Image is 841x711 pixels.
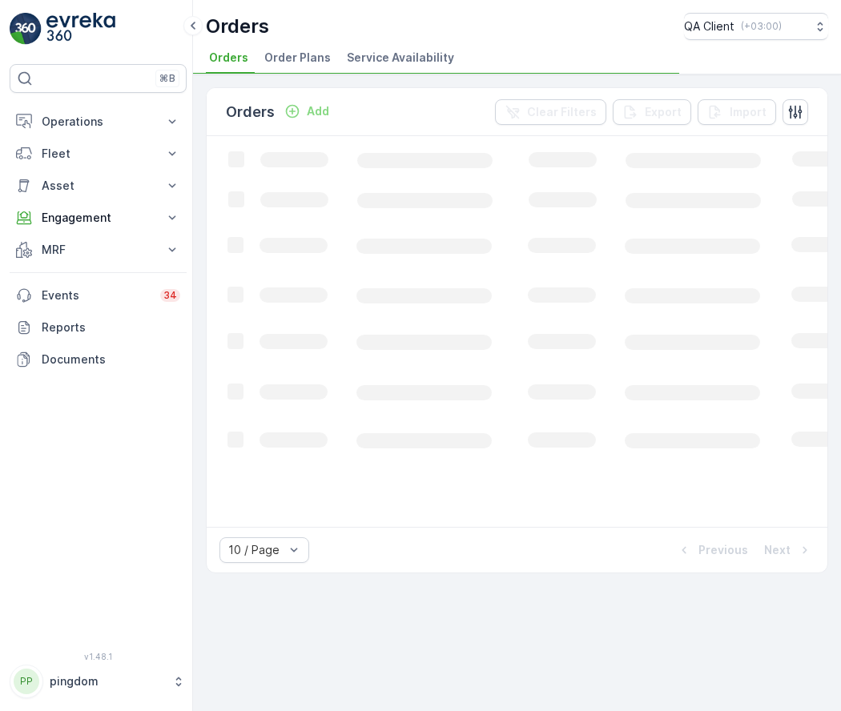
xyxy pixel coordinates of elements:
[10,202,187,234] button: Engagement
[10,138,187,170] button: Fleet
[10,234,187,266] button: MRF
[527,104,597,120] p: Clear Filters
[10,13,42,45] img: logo
[10,343,187,376] a: Documents
[10,106,187,138] button: Operations
[10,652,187,661] span: v 1.48.1
[42,210,155,226] p: Engagement
[763,540,815,560] button: Next
[14,669,39,694] div: PP
[42,178,155,194] p: Asset
[42,242,155,258] p: MRF
[495,99,606,125] button: Clear Filters
[42,146,155,162] p: Fleet
[163,289,177,302] p: 34
[10,665,187,698] button: PPpingdom
[698,99,776,125] button: Import
[226,101,275,123] p: Orders
[684,13,828,40] button: QA Client(+03:00)
[10,279,187,311] a: Events34
[209,50,248,66] span: Orders
[264,50,331,66] span: Order Plans
[42,114,155,130] p: Operations
[698,542,748,558] p: Previous
[347,50,454,66] span: Service Availability
[159,72,175,85] p: ⌘B
[206,14,269,39] p: Orders
[307,103,329,119] p: Add
[645,104,682,120] p: Export
[10,170,187,202] button: Asset
[684,18,734,34] p: QA Client
[42,287,151,303] p: Events
[42,319,180,335] p: Reports
[50,673,164,689] p: pingdom
[278,102,336,121] button: Add
[46,13,115,45] img: logo_light-DOdMpM7g.png
[10,311,187,343] a: Reports
[741,20,782,33] p: ( +03:00 )
[730,104,767,120] p: Import
[42,351,180,368] p: Documents
[764,542,791,558] p: Next
[674,540,750,560] button: Previous
[613,99,691,125] button: Export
